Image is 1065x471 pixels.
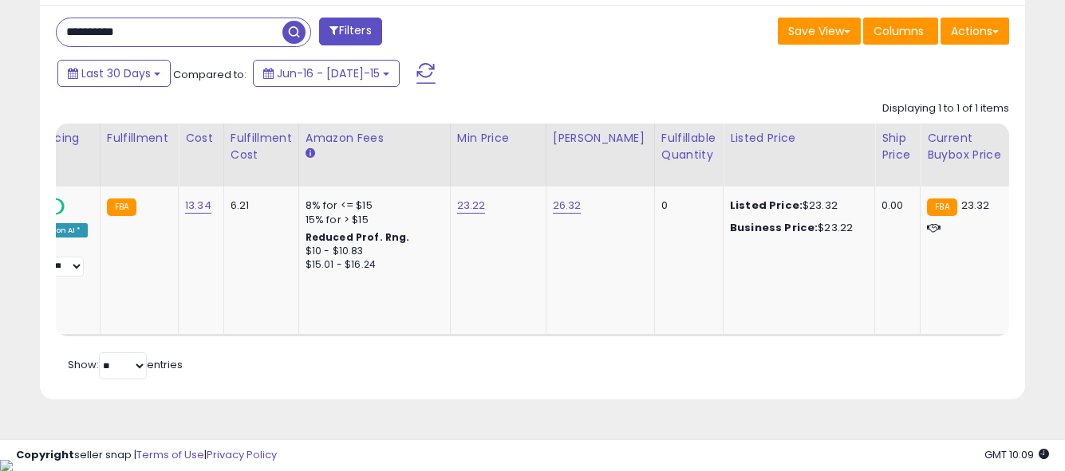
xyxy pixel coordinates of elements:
div: Fulfillment [107,130,172,147]
b: Business Price: [730,220,818,235]
a: Privacy Policy [207,447,277,462]
div: [PERSON_NAME] [553,130,648,147]
button: Jun-16 - [DATE]-15 [253,60,400,87]
div: 15% for > $15 [306,213,438,227]
button: Save View [778,18,861,45]
small: Amazon Fees. [306,147,315,161]
div: Fulfillable Quantity [661,130,716,163]
span: Last 30 Days [81,65,151,81]
a: Terms of Use [136,447,204,462]
span: Jun-16 - [DATE]-15 [277,65,380,81]
small: FBA [927,198,957,216]
div: 8% for <= $15 [306,198,438,213]
span: Columns [874,23,924,39]
strong: Copyright [16,447,74,462]
button: Filters [319,18,381,45]
a: 26.32 [553,198,582,214]
span: Show: entries [68,357,183,372]
div: Current Buybox Price [927,130,1009,163]
a: 13.34 [185,198,211,214]
div: Amazon AI * [26,223,88,237]
span: 23.32 [961,198,990,213]
a: 23.22 [457,198,486,214]
div: Preset: [26,241,88,277]
button: Last 30 Days [57,60,171,87]
div: $10 - $10.83 [306,245,438,258]
div: 6.21 [231,198,286,213]
div: Amazon Fees [306,130,444,147]
div: Listed Price [730,130,868,147]
b: Listed Price: [730,198,803,213]
div: $23.32 [730,198,862,213]
small: FBA [107,198,136,216]
span: Compared to: [173,67,247,82]
div: $23.22 [730,221,862,235]
div: Cost [185,130,217,147]
span: OFF [62,200,88,214]
div: Repricing [26,130,93,147]
div: $15.01 - $16.24 [306,258,438,272]
div: seller snap | | [16,448,277,463]
button: Columns [863,18,938,45]
div: Displaying 1 to 1 of 1 items [882,101,1009,116]
button: Actions [941,18,1009,45]
div: 0.00 [882,198,908,213]
div: 0 [661,198,711,213]
div: Min Price [457,130,539,147]
span: 2025-08-15 10:09 GMT [984,447,1049,462]
b: Reduced Prof. Rng. [306,230,410,244]
div: Fulfillment Cost [231,130,292,163]
div: Ship Price [882,130,913,163]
